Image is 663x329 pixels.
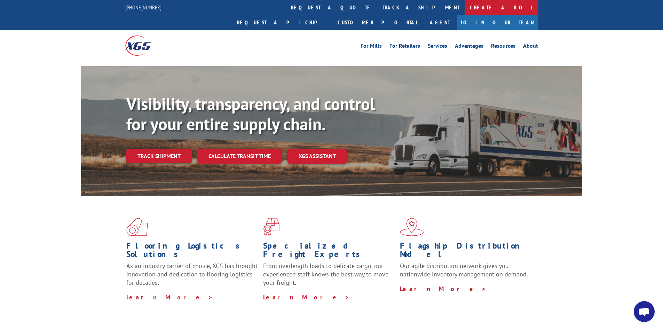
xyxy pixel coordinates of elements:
[457,15,538,30] a: Join Our Team
[523,43,538,51] a: About
[263,262,395,293] p: From overlength loads to delicate cargo, our experienced staff knows the best way to move your fr...
[126,293,213,301] a: Learn More >
[263,293,350,301] a: Learn More >
[491,43,515,51] a: Resources
[423,15,457,30] a: Agent
[232,15,332,30] a: Request a pickup
[197,149,282,164] a: Calculate transit time
[400,262,528,278] span: Our agile distribution network gives you nationwide inventory management on demand.
[455,43,483,51] a: Advantages
[263,242,395,262] h1: Specialized Freight Experts
[263,218,279,236] img: xgs-icon-focused-on-flooring-red
[287,149,347,164] a: XGS ASSISTANT
[125,4,161,11] a: [PHONE_NUMBER]
[361,43,382,51] a: For Mills
[428,43,447,51] a: Services
[126,218,148,236] img: xgs-icon-total-supply-chain-intelligence-red
[389,43,420,51] a: For Retailers
[400,242,531,262] h1: Flagship Distribution Model
[126,262,258,287] span: As an industry carrier of choice, XGS has brought innovation and dedication to flooring logistics...
[126,93,375,135] b: Visibility, transparency, and control for your entire supply chain.
[400,218,424,236] img: xgs-icon-flagship-distribution-model-red
[126,149,192,163] a: Track shipment
[332,15,423,30] a: Customer Portal
[126,242,258,262] h1: Flooring Logistics Solutions
[400,285,487,293] a: Learn More >
[634,301,655,322] div: Open chat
